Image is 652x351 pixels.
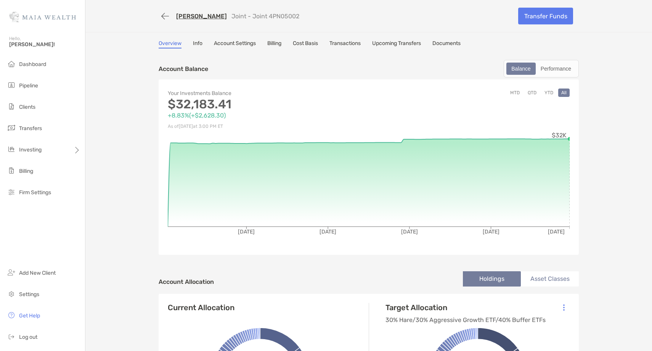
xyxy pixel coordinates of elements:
div: Performance [536,63,575,74]
img: add_new_client icon [7,268,16,277]
tspan: $32K [552,132,567,139]
img: firm-settings icon [7,187,16,196]
span: Add New Client [19,270,56,276]
div: Balance [507,63,535,74]
img: dashboard icon [7,59,16,68]
h4: Account Allocation [159,278,214,285]
tspan: [DATE] [548,229,565,235]
tspan: [DATE] [401,229,418,235]
span: Clients [19,104,35,110]
h4: Target Allocation [385,303,546,312]
img: settings icon [7,289,16,298]
img: clients icon [7,102,16,111]
span: Pipeline [19,82,38,89]
tspan: [DATE] [483,229,499,235]
tspan: [DATE] [238,229,255,235]
img: logout icon [7,332,16,341]
button: QTD [525,89,540,97]
span: Billing [19,168,33,174]
div: segmented control [504,60,579,77]
a: Upcoming Transfers [372,40,421,48]
p: Joint - Joint 4PN05002 [231,13,299,20]
span: Settings [19,291,39,298]
p: Account Balance [159,64,208,74]
p: +8.83% ( +$2,628.30 ) [168,111,369,120]
h4: Current Allocation [168,303,234,312]
span: Firm Settings [19,189,51,196]
img: investing icon [7,145,16,154]
a: Transfer Funds [518,8,573,24]
p: $32,183.41 [168,100,369,109]
button: YTD [541,89,556,97]
p: Your Investments Balance [168,89,369,98]
img: Zoe Logo [9,3,76,31]
tspan: [DATE] [320,229,336,235]
span: [PERSON_NAME]! [9,41,80,48]
a: [PERSON_NAME] [176,13,227,20]
span: Log out [19,334,37,340]
a: Cost Basis [293,40,318,48]
span: Dashboard [19,61,46,68]
img: Icon List Menu [563,304,565,311]
a: Billing [267,40,281,48]
li: Asset Classes [521,271,579,287]
a: Account Settings [214,40,256,48]
span: Transfers [19,125,42,132]
button: MTD [507,89,523,97]
span: Get Help [19,312,40,319]
a: Documents [432,40,461,48]
a: Overview [159,40,181,48]
img: pipeline icon [7,81,16,90]
span: Investing [19,147,42,153]
button: All [558,89,570,97]
a: Info [193,40,202,48]
p: 30% Hare/30% Aggressive Growth ETF/40% Buffer ETFs [385,315,546,325]
li: Holdings [463,271,521,287]
img: transfers icon [7,123,16,132]
a: Transactions [329,40,361,48]
p: As of [DATE] at 3:00 PM ET [168,122,369,131]
img: get-help icon [7,311,16,320]
img: billing icon [7,166,16,175]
